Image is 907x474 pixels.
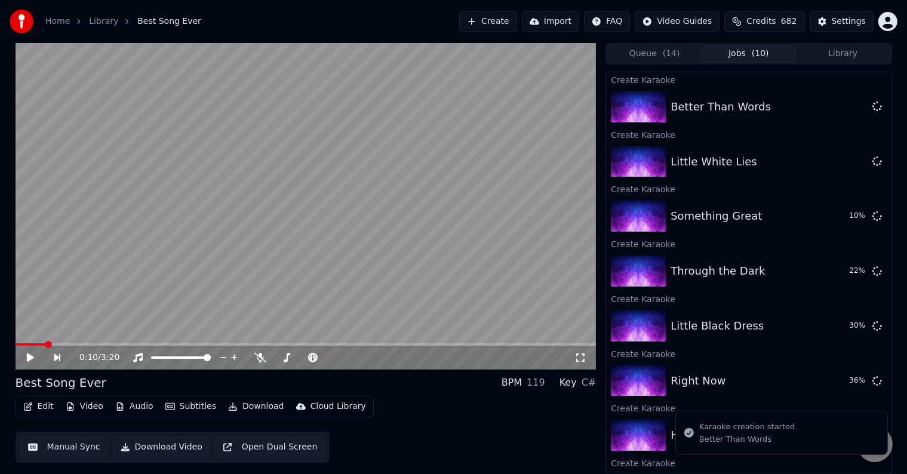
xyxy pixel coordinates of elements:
[607,45,702,63] button: Queue
[606,236,891,251] div: Create Karaoke
[671,208,762,224] div: Something Great
[850,321,868,331] div: 30 %
[527,375,545,390] div: 119
[606,401,891,415] div: Create Karaoke
[724,11,804,32] button: Credits682
[606,181,891,196] div: Create Karaoke
[832,16,866,27] div: Settings
[781,16,797,27] span: 682
[10,10,33,33] img: youka
[89,16,118,27] a: Library
[606,72,891,87] div: Create Karaoke
[16,374,106,391] div: Best Song Ever
[582,375,597,390] div: C#
[606,346,891,361] div: Create Karaoke
[137,16,201,27] span: Best Song Ever
[671,99,771,115] div: Better Than Words
[671,318,764,334] div: Little Black Dress
[19,398,59,415] button: Edit
[606,455,891,470] div: Create Karaoke
[671,263,765,279] div: Through the Dark
[79,352,108,364] div: /
[663,48,680,60] span: ( 14 )
[79,352,98,364] span: 0:10
[850,376,868,386] div: 36 %
[746,16,776,27] span: Credits
[584,11,630,32] button: FAQ
[671,373,725,389] div: Right Now
[459,11,517,32] button: Create
[699,421,795,433] div: Karaoke creation started
[671,153,757,170] div: Little White Lies
[45,16,70,27] a: Home
[671,427,711,444] div: Happily
[161,398,221,415] button: Subtitles
[702,45,796,63] button: Jobs
[215,436,325,458] button: Open Dual Screen
[45,16,201,27] nav: breadcrumb
[20,436,108,458] button: Manual Sync
[850,211,868,221] div: 10 %
[223,398,289,415] button: Download
[796,45,890,63] button: Library
[635,11,720,32] button: Video Guides
[699,434,795,445] div: Better Than Words
[522,11,579,32] button: Import
[606,291,891,306] div: Create Karaoke
[606,127,891,141] div: Create Karaoke
[110,398,158,415] button: Audio
[502,375,522,390] div: BPM
[113,436,210,458] button: Download Video
[559,375,577,390] div: Key
[752,48,769,60] span: ( 10 )
[850,266,868,276] div: 22 %
[310,401,366,413] div: Cloud Library
[61,398,108,415] button: Video
[810,11,874,32] button: Settings
[101,352,119,364] span: 3:20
